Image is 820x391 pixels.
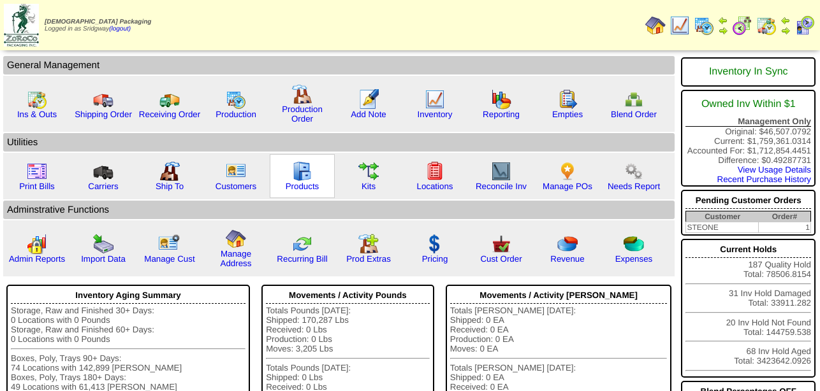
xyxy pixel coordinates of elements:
a: Needs Report [608,181,660,191]
th: Order# [759,211,811,222]
img: network.png [624,89,644,110]
div: 187 Quality Hold Total: 78506.8154 31 Inv Hold Damaged Total: 33911.282 20 Inv Hold Not Found Tot... [681,239,816,378]
a: Carriers [88,181,118,191]
img: calendarinout.gif [756,15,777,36]
a: Ins & Outs [17,110,57,119]
div: Movements / Activity Pounds [266,287,430,304]
img: prodextras.gif [358,234,379,254]
a: Pricing [422,254,448,264]
div: Movements / Activity [PERSON_NAME] [450,287,668,304]
img: calendarprod.gif [226,89,246,110]
a: Production Order [282,104,323,124]
a: Ship To [156,181,184,191]
img: arrowleft.gif [718,15,728,25]
a: (logout) [109,25,131,32]
img: customers.gif [226,161,246,181]
img: workorder.gif [557,89,578,110]
img: locations.gif [425,161,445,181]
a: Inventory [418,110,453,119]
img: graph2.png [27,234,47,254]
a: Locations [416,181,453,191]
a: Prod Extras [346,254,391,264]
img: reconcile.gif [292,234,312,254]
img: managecust.png [158,234,182,254]
img: zoroco-logo-small.webp [4,4,39,46]
a: Customers [216,181,256,191]
img: invoice2.gif [27,161,47,181]
img: arrowleft.gif [780,15,791,25]
img: calendarblend.gif [732,15,752,36]
a: Empties [552,110,583,119]
a: Shipping Order [75,110,132,119]
a: Recent Purchase History [717,174,811,184]
img: home.gif [226,229,246,249]
td: Utilities [3,133,675,152]
img: factory2.gif [159,161,180,181]
img: po.png [557,161,578,181]
img: factory.gif [292,84,312,104]
a: Products [286,181,319,191]
img: pie_chart.png [557,234,578,254]
td: STEONE [686,222,759,233]
a: Add Note [351,110,386,119]
td: Adminstrative Functions [3,201,675,219]
a: Blend Order [611,110,657,119]
img: calendarprod.gif [694,15,714,36]
a: Manage Address [221,249,252,268]
a: Cust Order [480,254,522,264]
img: home.gif [645,15,666,36]
a: Reconcile Inv [476,181,527,191]
a: View Usage Details [738,165,811,174]
a: Manage POs [543,181,592,191]
a: Import Data [81,254,126,264]
a: Revenue [550,254,584,264]
img: calendarinout.gif [27,89,47,110]
th: Customer [686,211,759,222]
div: Original: $46,507.0792 Current: $1,759,361.0314 Accounted For: $1,712,854.4451 Difference: $0.492... [681,90,816,187]
div: Owned Inv Within $1 [685,92,811,117]
td: General Management [3,56,675,75]
img: pie_chart2.png [624,234,644,254]
span: [DEMOGRAPHIC_DATA] Packaging [45,18,151,25]
td: 1 [759,222,811,233]
img: arrowright.gif [718,25,728,36]
a: Production [216,110,256,119]
a: Reporting [483,110,520,119]
div: Pending Customer Orders [685,192,811,209]
img: graph.gif [491,89,511,110]
a: Print Bills [19,181,55,191]
span: Logged in as Sridgway [45,18,151,32]
img: workflow.png [624,161,644,181]
a: Expenses [615,254,653,264]
a: Admin Reports [9,254,65,264]
div: Management Only [685,117,811,127]
div: Inventory Aging Summary [11,287,245,304]
a: Recurring Bill [277,254,327,264]
a: Manage Cust [144,254,194,264]
img: truck2.gif [159,89,180,110]
img: line_graph.gif [425,89,445,110]
img: arrowright.gif [780,25,791,36]
a: Kits [362,181,376,191]
img: line_graph2.gif [491,161,511,181]
img: dollar.gif [425,234,445,254]
a: Receiving Order [139,110,200,119]
img: truck.gif [93,89,113,110]
img: cabinet.gif [292,161,312,181]
div: Current Holds [685,241,811,258]
img: orders.gif [358,89,379,110]
img: truck3.gif [93,161,113,181]
img: import.gif [93,234,113,254]
img: calendarcustomer.gif [794,15,815,36]
img: line_graph.gif [670,15,690,36]
img: workflow.gif [358,161,379,181]
img: cust_order.png [491,234,511,254]
div: Inventory In Sync [685,60,811,84]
